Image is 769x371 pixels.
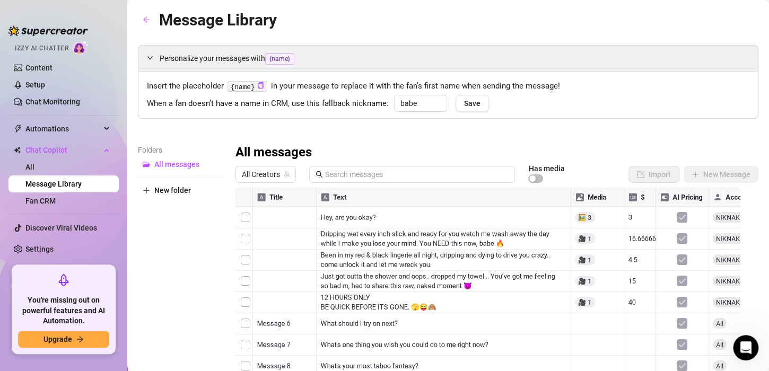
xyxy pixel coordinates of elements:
code: {name} [228,81,267,92]
span: Upgrade [43,335,72,343]
a: Settings [25,245,54,253]
img: Profile image for Giselle [154,17,175,38]
img: Yoni avatar [29,159,42,172]
button: Import [628,166,679,183]
span: Izzy AI Chatter [15,43,68,54]
span: expanded [147,55,153,61]
img: Profile image for Yoni [113,17,135,38]
button: Messages [71,273,141,316]
span: Chat Copilot [25,142,101,158]
span: arrow-right [76,335,84,343]
div: Giselle avatarElla avatarYoni avatarThe Chrome extension has been discontinued and will be comple... [11,140,201,180]
img: logo [21,21,92,36]
span: team [284,171,290,178]
a: Content [25,64,53,72]
a: 📢 Join Our Telegram Channel [15,236,197,255]
div: Send us a message [22,195,177,206]
span: arrow-left [143,16,150,23]
button: All messages [138,156,223,173]
a: Chat Monitoring [25,98,80,106]
span: Messages [88,300,125,307]
a: Discover Viral Videos [25,224,97,232]
div: • 7h ago [106,160,136,171]
article: Message Library [159,7,277,32]
iframe: Intercom live chat [733,335,758,360]
div: Recent messageGiselle avatarElla avatarYoni avatarThe Chrome extension has been discontinued and ... [11,125,202,180]
button: New folder [138,182,223,199]
a: Setup [25,81,45,89]
img: Profile image for Ella [134,17,155,38]
span: Save [464,99,480,108]
span: All Creators [242,166,290,182]
p: Hi [PERSON_NAME] [21,75,191,93]
h3: All messages [235,144,312,161]
span: You're missing out on powerful features and AI Automation. [18,295,109,326]
img: Ella avatar [20,159,33,172]
span: Help [168,300,185,307]
span: search [316,171,323,178]
button: Help [142,273,212,316]
article: Folders [138,144,223,156]
p: How can we help? [21,93,191,111]
span: copy [257,82,264,89]
span: {name} [265,53,294,65]
div: 🌟 Supercreator [45,160,104,171]
span: rocket [57,273,70,286]
div: We typically reply in a few hours [22,206,177,217]
img: logo-BBDzfeDw.svg [8,25,88,36]
article: Has media [528,165,564,172]
img: Chat Copilot [14,146,21,154]
button: Click to Copy [257,82,264,90]
a: All [25,163,34,171]
div: Personalize your messages with{name} [138,46,758,71]
img: AI Chatter [73,39,89,55]
div: Send us a messageWe typically reply in a few hours [11,185,202,226]
span: Automations [25,120,101,137]
span: When a fan doesn’t have a name in CRM, use this fallback nickname: [147,98,389,110]
span: Insert the placeholder in your message to replace it with the fan’s first name when sending the m... [147,80,749,93]
span: thunderbolt [14,125,22,133]
a: Fan CRM [25,197,56,205]
span: All messages [154,160,199,169]
div: Recent message [22,134,190,145]
button: Upgradearrow-right [18,331,109,348]
img: Giselle avatar [25,151,38,163]
span: New folder [154,186,191,195]
a: Message Library [25,180,82,188]
button: New Message [684,166,758,183]
span: plus [143,187,150,194]
div: Close [182,17,202,36]
button: Save [456,95,489,112]
div: 📢 Join Our Telegram Channel [22,240,178,251]
span: folder-open [143,161,150,168]
span: Home [23,300,47,307]
input: Search messages [325,169,509,180]
span: Personalize your messages with [160,52,749,65]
